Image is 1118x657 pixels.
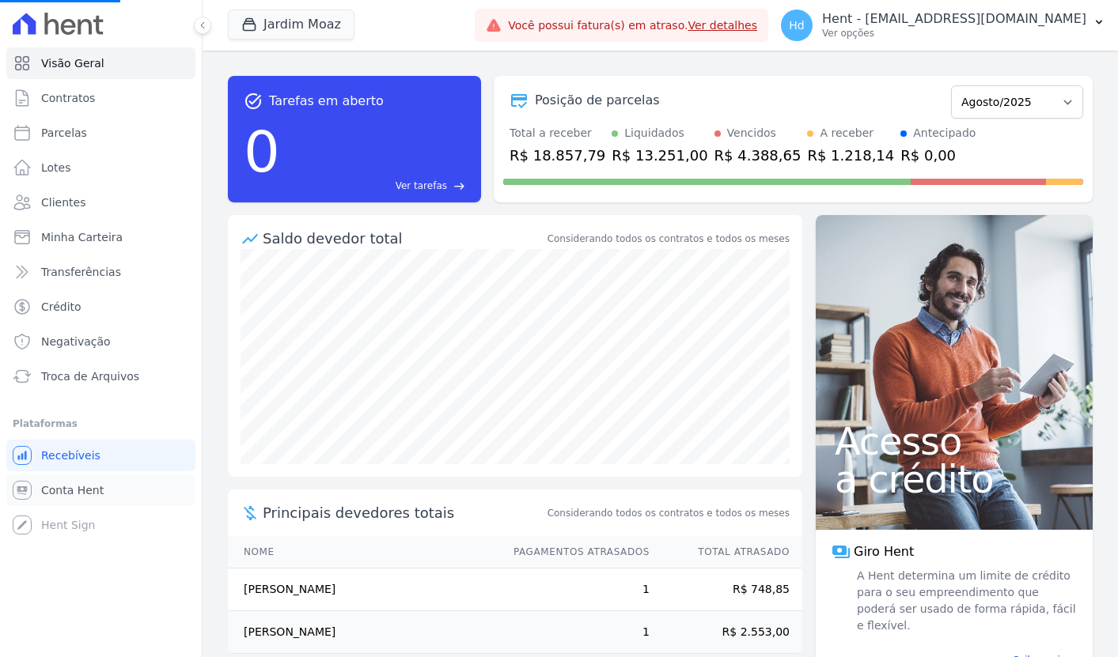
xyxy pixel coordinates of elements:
[6,256,195,288] a: Transferências
[244,111,280,193] div: 0
[41,264,121,280] span: Transferências
[228,611,498,654] td: [PERSON_NAME]
[822,11,1086,27] p: Hent - [EMAIL_ADDRESS][DOMAIN_NAME]
[6,291,195,323] a: Crédito
[714,145,802,166] div: R$ 4.388,65
[548,506,790,520] span: Considerando todos os contratos e todos os meses
[41,125,87,141] span: Parcelas
[6,440,195,471] a: Recebíveis
[807,145,894,166] div: R$ 1.218,14
[228,9,354,40] button: Jardim Moaz
[453,180,465,192] span: east
[650,611,802,654] td: R$ 2.553,00
[535,91,660,110] div: Posição de parcelas
[263,502,544,523] span: Principais devedores totais
[6,474,195,506] a: Conta Hent
[498,611,650,654] td: 1
[41,299,81,315] span: Crédito
[6,152,195,183] a: Lotes
[6,47,195,79] a: Visão Geral
[228,536,498,568] th: Nome
[286,179,465,193] a: Ver tarefas east
[244,92,263,111] span: task_alt
[510,145,605,166] div: R$ 18.857,79
[41,90,95,106] span: Contratos
[789,20,804,31] span: Hd
[41,482,104,498] span: Conta Hent
[854,568,1077,634] span: A Hent determina um limite de crédito para o seu empreendimento que poderá ser usado de forma ráp...
[498,536,650,568] th: Pagamentos Atrasados
[41,334,111,349] span: Negativação
[41,160,71,176] span: Lotes
[6,361,195,392] a: Troca de Arquivos
[269,92,384,111] span: Tarefas em aberto
[913,125,976,142] div: Antecipado
[498,568,650,611] td: 1
[263,228,544,249] div: Saldo devedor total
[900,145,976,166] div: R$ 0,00
[41,447,100,463] span: Recebíveis
[854,542,914,561] span: Giro Hent
[822,27,1086,40] p: Ver opções
[13,414,189,433] div: Plataformas
[41,194,85,210] span: Clientes
[41,229,123,245] span: Minha Carteira
[624,125,684,142] div: Liquidados
[6,221,195,253] a: Minha Carteira
[835,460,1074,498] span: a crédito
[396,179,447,193] span: Ver tarefas
[6,82,195,114] a: Contratos
[41,55,104,71] span: Visão Geral
[6,117,195,149] a: Parcelas
[228,568,498,611] td: [PERSON_NAME]
[727,125,776,142] div: Vencidos
[41,368,139,384] span: Troca de Arquivos
[768,3,1118,47] button: Hd Hent - [EMAIL_ADDRESS][DOMAIN_NAME] Ver opções
[820,125,874,142] div: A receber
[688,19,757,32] a: Ver detalhes
[6,187,195,218] a: Clientes
[6,326,195,357] a: Negativação
[650,568,802,611] td: R$ 748,85
[650,536,802,568] th: Total Atrasado
[548,232,790,246] div: Considerando todos os contratos e todos os meses
[612,145,707,166] div: R$ 13.251,00
[510,125,605,142] div: Total a receber
[508,17,757,34] span: Você possui fatura(s) em atraso.
[835,422,1074,460] span: Acesso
